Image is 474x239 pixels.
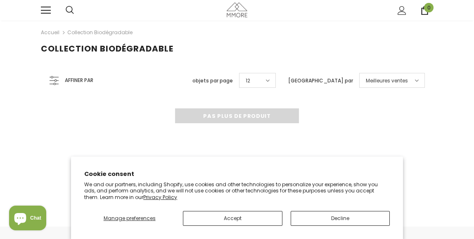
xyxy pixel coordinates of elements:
button: Manage preferences [84,211,175,226]
span: 0 [424,3,434,12]
span: Collection biodégradable [41,43,173,54]
button: Accept [183,211,282,226]
span: Affiner par [65,76,93,85]
a: Accueil [41,28,59,37]
inbox-online-store-chat: Shopify online store chat [7,206,49,232]
span: Meilleures ventes [366,77,408,85]
label: [GEOGRAPHIC_DATA] par [288,77,353,85]
span: Manage preferences [104,215,156,222]
p: We and our partners, including Shopify, use cookies and other technologies to personalize your ex... [84,181,390,201]
img: Cas MMORE [227,2,247,17]
label: objets par page [192,77,233,85]
a: Collection biodégradable [67,29,133,36]
h2: Cookie consent [84,170,390,178]
button: Decline [291,211,390,226]
span: 12 [246,77,250,85]
a: Privacy Policy [143,194,177,201]
a: 0 [420,6,429,15]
